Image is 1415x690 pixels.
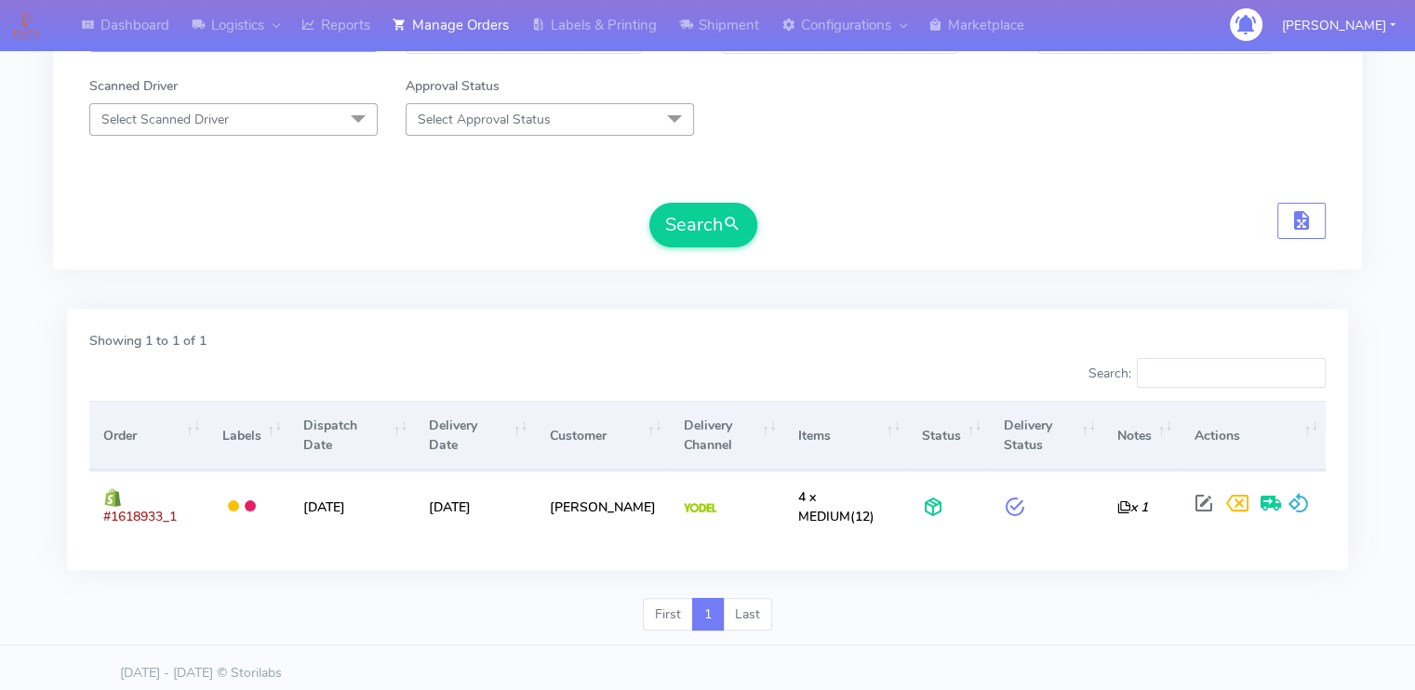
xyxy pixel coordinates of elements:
span: 4 x MEDIUM [798,488,850,525]
button: [PERSON_NAME] [1268,7,1409,45]
td: [DATE] [415,471,535,541]
img: shopify.png [103,488,122,507]
input: Search: [1137,358,1326,388]
span: Select Scanned Driver [101,111,229,128]
th: Notes: activate to sort column ascending [1103,401,1180,471]
th: Delivery Date: activate to sort column ascending [415,401,535,471]
a: 1 [692,598,724,631]
th: Order: activate to sort column ascending [89,401,208,471]
i: x 1 [1117,498,1148,516]
label: Approval Status [406,76,500,96]
th: Customer: activate to sort column ascending [535,401,669,471]
span: (12) [798,488,874,525]
th: Status: activate to sort column ascending [908,401,989,471]
span: #1618933_1 [103,508,177,525]
label: Search: [1088,358,1326,388]
th: Labels: activate to sort column ascending [208,401,289,471]
td: [PERSON_NAME] [535,471,669,541]
th: Dispatch Date: activate to sort column ascending [289,401,415,471]
button: Search [649,203,757,247]
th: Items: activate to sort column ascending [784,401,908,471]
span: Select Approval Status [418,111,551,128]
td: [DATE] [289,471,415,541]
th: Delivery Status: activate to sort column ascending [989,401,1103,471]
th: Actions: activate to sort column ascending [1180,401,1326,471]
img: Yodel [684,503,716,512]
label: Showing 1 to 1 of 1 [89,331,207,351]
label: Scanned Driver [89,76,178,96]
th: Delivery Channel: activate to sort column ascending [670,401,784,471]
